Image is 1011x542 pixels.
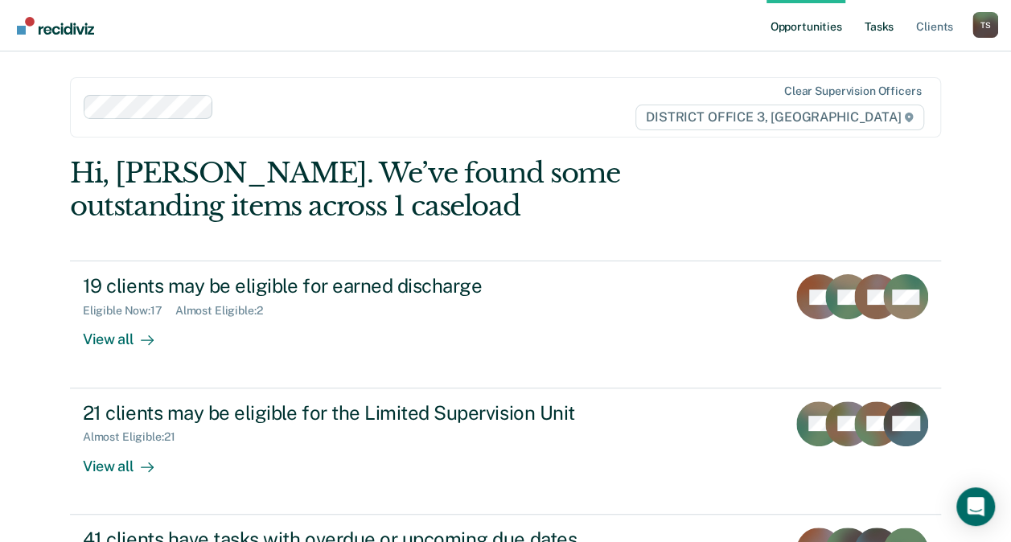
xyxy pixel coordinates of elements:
[70,157,767,223] div: Hi, [PERSON_NAME]. We’ve found some outstanding items across 1 caseload
[83,430,188,444] div: Almost Eligible : 21
[83,401,647,425] div: 21 clients may be eligible for the Limited Supervision Unit
[83,274,647,298] div: 19 clients may be eligible for earned discharge
[70,261,941,388] a: 19 clients may be eligible for earned dischargeEligible Now:17Almost Eligible:2View all
[70,388,941,515] a: 21 clients may be eligible for the Limited Supervision UnitAlmost Eligible:21View all
[784,84,921,98] div: Clear supervision officers
[972,12,998,38] div: T S
[17,17,94,35] img: Recidiviz
[83,304,175,318] div: Eligible Now : 17
[175,304,276,318] div: Almost Eligible : 2
[972,12,998,38] button: Profile dropdown button
[83,318,173,349] div: View all
[635,105,924,130] span: DISTRICT OFFICE 3, [GEOGRAPHIC_DATA]
[83,444,173,475] div: View all
[956,487,995,526] div: Open Intercom Messenger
